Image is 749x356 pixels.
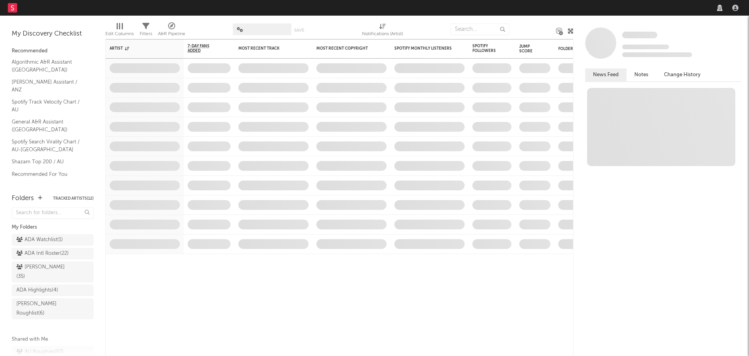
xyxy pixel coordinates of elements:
[622,52,692,57] span: 0 fans last week
[316,46,375,51] div: Most Recent Copyright
[394,46,453,51] div: Spotify Monthly Listeners
[12,298,94,319] a: [PERSON_NAME] Roughlist(6)
[105,20,134,42] div: Edit Columns
[16,286,58,295] div: ADA Highlights ( 4 )
[105,29,134,39] div: Edit Columns
[12,138,86,154] a: Spotify Search Virality Chart / AU-[GEOGRAPHIC_DATA]
[53,197,94,200] button: Tracked Artists(12)
[158,29,185,39] div: A&R Pipeline
[472,44,500,53] div: Spotify Followers
[12,118,86,134] a: General A&R Assistant ([GEOGRAPHIC_DATA])
[12,248,94,259] a: ADA Intl Roster(22)
[158,20,185,42] div: A&R Pipeline
[12,47,94,56] div: Recommended
[12,29,94,39] div: My Discovery Checklist
[12,98,86,114] a: Spotify Track Velocity Chart / AU
[451,23,509,35] input: Search...
[140,29,152,39] div: Filters
[294,28,304,32] button: Save
[12,78,86,94] a: [PERSON_NAME] Assistant / ANZ
[627,68,656,81] button: Notes
[558,47,617,51] div: Folders
[622,45,669,49] span: Tracking Since: [DATE]
[12,58,86,74] a: Algorithmic A&R Assistant ([GEOGRAPHIC_DATA])
[12,194,34,203] div: Folders
[12,261,94,283] a: [PERSON_NAME](35)
[238,46,297,51] div: Most Recent Track
[656,68,708,81] button: Change History
[12,157,86,166] a: Shazam Top 200 / AU
[16,299,71,318] div: [PERSON_NAME] Roughlist ( 6 )
[16,235,63,245] div: ADA Watchlist ( 1 )
[12,335,94,344] div: Shared with Me
[585,68,627,81] button: News Feed
[622,31,657,39] a: Some Artist
[110,46,168,51] div: Artist
[16,263,71,281] div: [PERSON_NAME] ( 35 )
[519,44,539,54] div: Jump Score
[12,234,94,246] a: ADA Watchlist(1)
[12,223,94,232] div: My Folders
[188,44,219,53] span: 7-Day Fans Added
[362,29,403,39] div: Notifications (Artist)
[12,208,94,219] input: Search for folders...
[16,249,69,258] div: ADA Intl Roster ( 22 )
[362,20,403,42] div: Notifications (Artist)
[12,284,94,296] a: ADA Highlights(4)
[12,170,86,179] a: Recommended For You
[140,20,152,42] div: Filters
[622,32,657,38] span: Some Artist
